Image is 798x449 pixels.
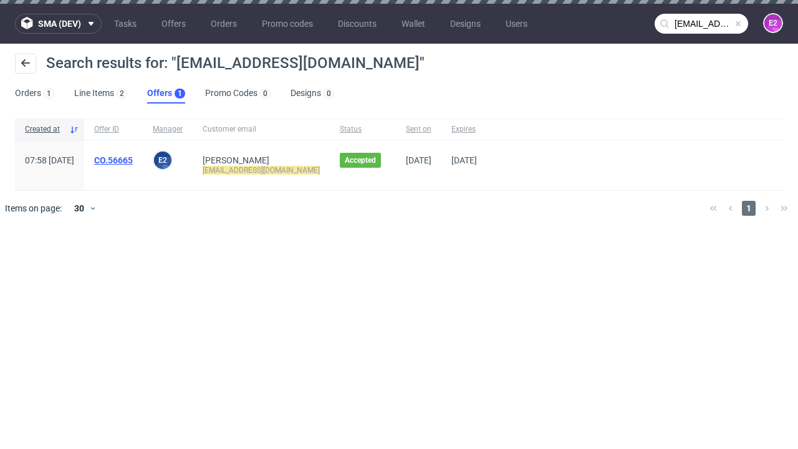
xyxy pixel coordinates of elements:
mark: [EMAIL_ADDRESS][DOMAIN_NAME] [203,166,320,175]
a: Promo Codes0 [205,84,271,104]
a: Tasks [107,14,144,34]
figcaption: e2 [764,14,782,32]
a: Offers [154,14,193,34]
div: 0 [263,89,267,98]
span: 07:58 [DATE] [25,155,74,165]
a: Discounts [330,14,384,34]
span: Accepted [345,155,376,165]
span: Expires [451,124,477,135]
span: Sent on [406,124,431,135]
span: Customer email [203,124,320,135]
a: CO.56665 [94,155,133,165]
div: 1 [178,89,182,98]
figcaption: e2 [154,152,171,169]
a: Users [498,14,535,34]
a: [PERSON_NAME] [203,155,269,165]
div: 1 [47,89,51,98]
div: 2 [120,89,124,98]
span: Status [340,124,386,135]
span: [DATE] [451,155,477,165]
span: Created at [25,124,64,135]
span: 1 [742,201,756,216]
span: Search results for: "[EMAIL_ADDRESS][DOMAIN_NAME]" [46,54,425,72]
div: 30 [67,200,89,217]
a: Wallet [394,14,433,34]
a: Designs0 [291,84,334,104]
a: Line Items2 [74,84,127,104]
span: [DATE] [406,155,431,165]
a: Designs [443,14,488,34]
a: Orders [203,14,244,34]
a: Orders1 [15,84,54,104]
span: sma (dev) [38,19,81,28]
span: Items on page: [5,202,62,215]
div: 0 [327,89,331,98]
span: Manager [153,124,183,135]
button: sma (dev) [15,14,102,34]
a: Offers1 [147,84,185,104]
a: Promo codes [254,14,320,34]
span: Offer ID [94,124,133,135]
